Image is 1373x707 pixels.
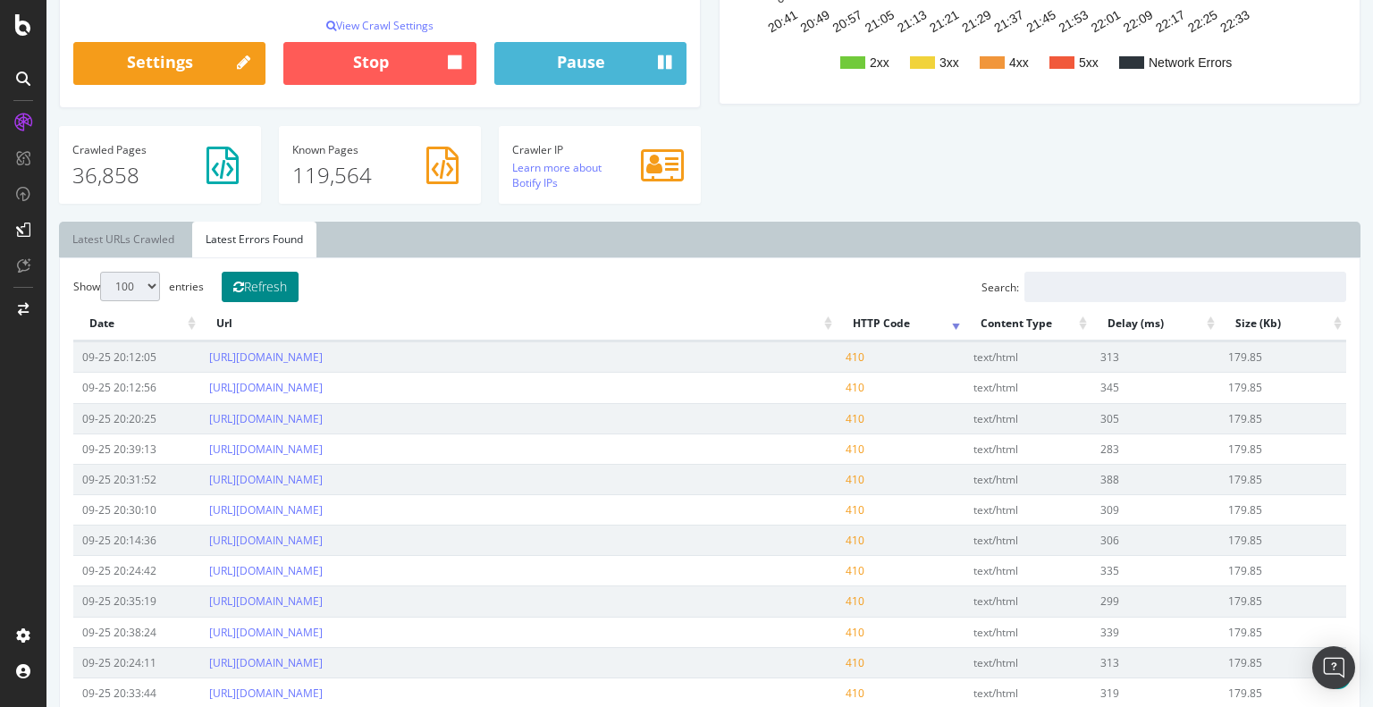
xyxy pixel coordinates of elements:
[27,307,154,341] th: Date: activate to sort column ascending
[799,411,818,426] span: 410
[913,7,948,35] text: 21:29
[799,563,818,578] span: 410
[146,222,270,257] a: Latest Errors Found
[977,7,1012,35] text: 21:45
[237,42,429,85] button: Stop
[27,555,154,585] td: 09-25 20:24:42
[1045,585,1172,616] td: 299
[1010,7,1045,35] text: 21:53
[918,403,1045,433] td: text/html
[1173,585,1300,616] td: 179.85
[918,647,1045,678] td: text/html
[27,585,154,616] td: 09-25 20:35:19
[1045,307,1172,341] th: Delay (ms): activate to sort column ascending
[27,617,154,647] td: 09-25 20:38:24
[893,55,913,70] text: 3xx
[799,655,818,670] span: 410
[54,272,114,301] select: Showentries
[1045,525,1172,555] td: 306
[27,372,154,402] td: 09-25 20:12:56
[799,502,818,518] span: 410
[918,464,1045,494] td: text/html
[1173,341,1300,372] td: 179.85
[246,144,421,156] h4: Pages Known
[1173,494,1300,525] td: 179.85
[1042,7,1077,35] text: 22:01
[799,625,818,640] span: 410
[1045,494,1172,525] td: 309
[466,144,641,156] h4: Crawler IP
[1045,647,1172,678] td: 313
[1173,403,1300,433] td: 179.85
[799,533,818,548] span: 410
[1102,55,1185,70] text: Network Errors
[13,222,141,257] a: Latest URLs Crawled
[163,380,276,395] a: [URL][DOMAIN_NAME]
[1173,464,1300,494] td: 179.85
[799,472,818,487] span: 410
[163,655,276,670] a: [URL][DOMAIN_NAME]
[1045,617,1172,647] td: 339
[1045,464,1172,494] td: 388
[963,55,982,70] text: 4xx
[918,525,1045,555] td: text/html
[1045,555,1172,585] td: 335
[448,42,640,85] button: Pause
[918,341,1045,372] td: text/html
[790,307,917,341] th: HTTP Code: activate to sort column ascending
[799,686,818,701] span: 410
[1074,7,1109,35] text: 22:09
[799,593,818,609] span: 410
[1045,372,1172,402] td: 345
[1173,372,1300,402] td: 179.85
[918,617,1045,647] td: text/html
[27,647,154,678] td: 09-25 20:24:11
[1107,7,1141,35] text: 22:17
[1173,525,1300,555] td: 179.85
[1171,7,1206,35] text: 22:33
[466,160,555,190] a: Learn more about Botify IPs
[163,349,276,365] a: [URL][DOMAIN_NAME]
[799,349,818,365] span: 410
[163,686,276,701] a: [URL][DOMAIN_NAME]
[918,555,1045,585] td: text/html
[1312,646,1355,689] div: Open Intercom Messenger
[799,380,818,395] span: 410
[935,272,1300,302] label: Search:
[26,160,201,190] p: 36,858
[27,341,154,372] td: 09-25 20:12:05
[163,563,276,578] a: [URL][DOMAIN_NAME]
[1032,55,1052,70] text: 5xx
[27,494,154,525] td: 09-25 20:30:10
[163,625,276,640] a: [URL][DOMAIN_NAME]
[154,307,790,341] th: Url: activate to sort column ascending
[918,433,1045,464] td: text/html
[27,464,154,494] td: 09-25 20:31:52
[1045,341,1172,372] td: 313
[918,307,1045,341] th: Content Type: activate to sort column ascending
[26,144,201,156] h4: Pages Crawled
[918,585,1045,616] td: text/html
[978,272,1300,302] input: Search:
[1173,647,1300,678] td: 179.85
[163,472,276,487] a: [URL][DOMAIN_NAME]
[918,494,1045,525] td: text/html
[163,502,276,518] a: [URL][DOMAIN_NAME]
[163,533,276,548] a: [URL][DOMAIN_NAME]
[27,433,154,464] td: 09-25 20:39:13
[1045,403,1172,433] td: 305
[880,7,915,35] text: 21:21
[816,7,851,35] text: 21:05
[823,55,843,70] text: 2xx
[799,442,818,457] span: 410
[246,160,421,190] p: 119,564
[1173,555,1300,585] td: 179.85
[918,372,1045,402] td: text/html
[27,403,154,433] td: 09-25 20:20:25
[163,442,276,457] a: [URL][DOMAIN_NAME]
[945,7,980,35] text: 21:37
[163,593,276,609] a: [URL][DOMAIN_NAME]
[848,7,883,35] text: 21:13
[1045,433,1172,464] td: 283
[1173,307,1300,341] th: Size (Kb): activate to sort column ascending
